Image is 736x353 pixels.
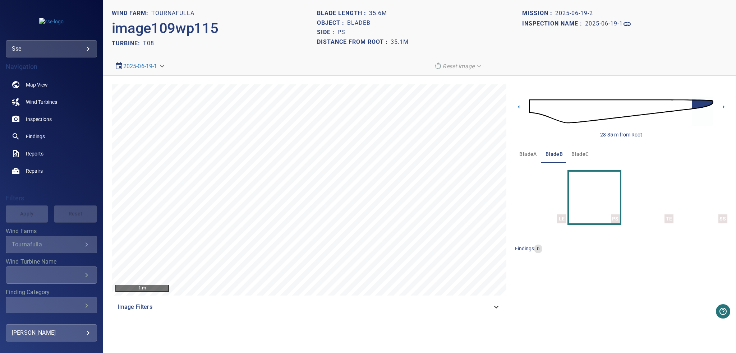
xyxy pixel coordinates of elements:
h1: Tournafulla [151,10,194,17]
div: Wind Farms [6,236,97,253]
div: SS [718,214,727,223]
h1: bladeB [347,20,371,27]
div: Finding Category [6,297,97,314]
span: bladeC [571,150,589,159]
h4: Filters [6,195,97,202]
h1: WIND FARM: [112,10,151,17]
div: LE [557,214,566,223]
h1: 2025-06-19-2 [555,10,593,17]
div: Wind Turbine Name [6,266,97,284]
h4: Navigation [6,63,97,70]
em: Reset Image [442,63,474,70]
h2: TURBINE: [112,40,143,47]
button: LE [515,172,566,223]
h1: Distance from root : [317,39,391,46]
h1: Side : [317,29,337,36]
h1: Object : [317,20,347,27]
h1: Mission : [522,10,555,17]
span: Reports [26,150,43,157]
div: 28-35 m from Root [600,131,642,138]
h2: image109wp115 [112,20,218,37]
div: 2025-06-19-1 [112,60,169,73]
button: SS [676,172,727,223]
span: bladeA [519,150,537,159]
a: map noActive [6,76,97,93]
a: LE [537,172,544,223]
span: findings [515,246,534,251]
a: TE [645,172,652,223]
div: PS [611,214,620,223]
h2: T08 [143,40,154,47]
img: sse-logo [39,18,64,25]
h1: 2025-06-19-1 [585,20,623,27]
div: sse [6,40,97,57]
img: d [529,89,713,134]
h1: 35.1m [391,39,409,46]
div: TE [664,214,673,223]
h1: Blade length : [317,10,369,17]
a: SS [698,172,705,223]
span: Repairs [26,167,43,175]
a: repairs noActive [6,162,97,180]
div: Reset Image [431,60,486,73]
div: Tournafulla [12,241,82,248]
span: Image Filters [118,303,492,311]
button: PS [569,172,620,223]
a: inspections noActive [6,111,97,128]
span: bladeB [546,150,563,159]
span: 0 [534,246,542,252]
a: findings noActive [6,128,97,145]
a: reports noActive [6,145,97,162]
label: Finding Category [6,289,97,295]
span: Wind Turbines [26,98,57,106]
div: [PERSON_NAME] [12,327,91,339]
h1: 35.6m [369,10,387,17]
a: windturbines noActive [6,93,97,111]
h1: PS [337,29,345,36]
span: Findings [26,133,45,140]
span: Map View [26,81,48,88]
label: Wind Farms [6,228,97,234]
button: TE [623,172,674,223]
a: 2025-06-19-1 [123,63,157,70]
label: Wind Turbine Name [6,259,97,265]
div: Image Filters [112,298,507,316]
a: 2025-06-19-1 [585,20,631,28]
span: Inspections [26,116,52,123]
h1: Inspection name : [522,20,585,27]
div: sse [12,43,91,55]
